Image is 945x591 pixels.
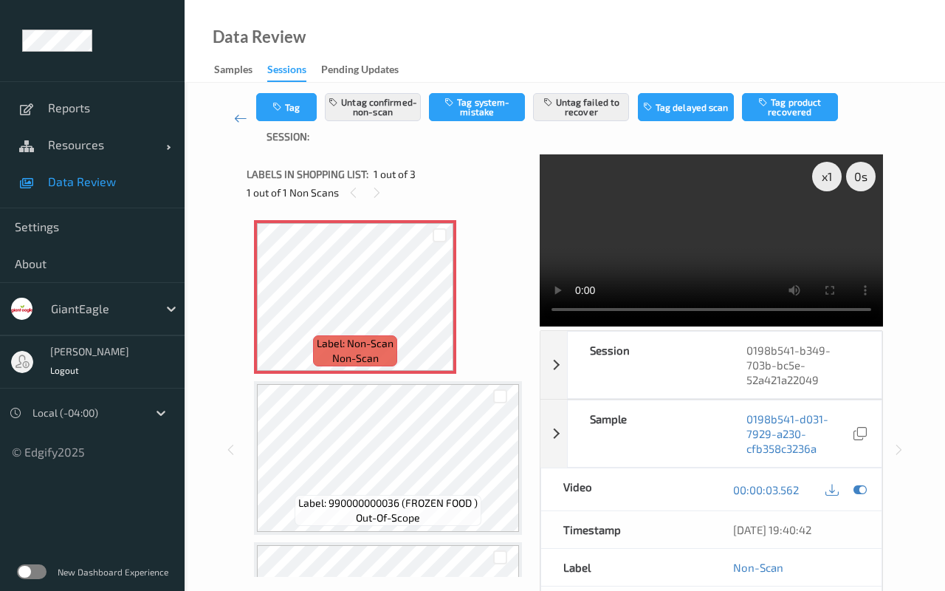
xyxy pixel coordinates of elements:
div: x 1 [812,162,842,191]
div: Sample0198b541-d031-7929-a230-cfb358c3236a [540,400,882,468]
div: Session [568,332,725,398]
div: 1 out of 1 Non Scans [247,183,529,202]
button: Tag [256,93,317,121]
div: 0 s [846,162,876,191]
span: Labels in shopping list: [247,167,368,182]
div: [DATE] 19:40:42 [733,522,859,537]
a: 0198b541-d031-7929-a230-cfb358c3236a [746,411,850,456]
span: non-scan [332,351,379,366]
a: Samples [214,60,267,81]
a: 00:00:03.562 [733,482,799,497]
div: Pending Updates [321,62,399,81]
div: Data Review [213,30,306,44]
a: Pending Updates [321,60,413,81]
div: Video [541,468,711,510]
a: Non-Scan [733,560,783,575]
button: Tag product recovered [742,93,838,121]
div: Sessions [267,62,306,82]
button: Untag failed to recover [533,93,629,121]
span: out-of-scope [356,510,420,525]
span: Label: 990000000036 (FROZEN FOOD ) [298,496,478,510]
div: 0198b541-b349-703b-bc5e-52a421a22049 [724,332,882,398]
span: Session: [267,129,309,144]
div: Sample [568,400,725,467]
a: Sessions [267,60,321,82]
button: Tag system-mistake [429,93,525,121]
button: Tag delayed scan [638,93,734,121]
div: Timestamp [541,511,711,548]
div: Samples [214,62,252,81]
span: 1 out of 3 [374,167,416,182]
div: Label [541,549,711,586]
div: Session0198b541-b349-703b-bc5e-52a421a22049 [540,331,882,399]
span: Label: Non-Scan [317,336,394,351]
button: Untag confirmed-non-scan [325,93,421,121]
